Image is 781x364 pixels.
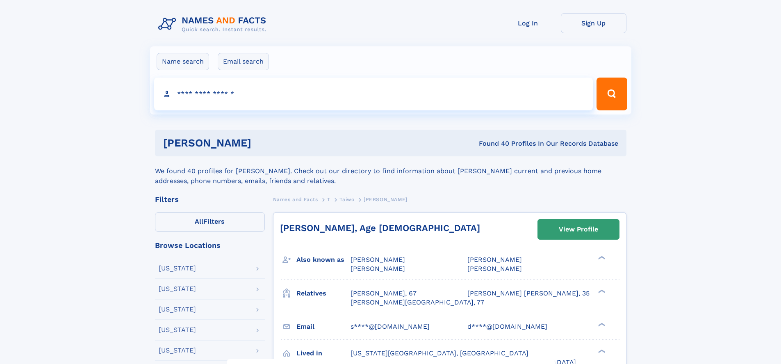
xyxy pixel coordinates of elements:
[155,212,265,232] label: Filters
[327,197,330,202] span: T
[155,156,626,186] div: We found 40 profiles for [PERSON_NAME]. Check out our directory to find information about [PERSON...
[596,288,606,294] div: ❯
[296,286,351,300] h3: Relatives
[159,286,196,292] div: [US_STATE]
[296,320,351,334] h3: Email
[327,194,330,204] a: T
[467,289,590,298] a: [PERSON_NAME] [PERSON_NAME], 35
[195,217,203,225] span: All
[157,53,209,70] label: Name search
[159,347,196,354] div: [US_STATE]
[351,349,528,357] span: [US_STATE][GEOGRAPHIC_DATA], [GEOGRAPHIC_DATA]
[159,265,196,272] div: [US_STATE]
[351,256,405,263] span: [PERSON_NAME]
[467,265,522,272] span: [PERSON_NAME]
[155,242,265,249] div: Browse Locations
[351,289,417,298] a: [PERSON_NAME], 67
[280,223,480,233] a: [PERSON_NAME], Age [DEMOGRAPHIC_DATA]
[596,322,606,327] div: ❯
[597,78,627,110] button: Search Button
[596,348,606,354] div: ❯
[538,220,619,239] a: View Profile
[339,197,354,202] span: Taiwo
[351,298,484,307] a: [PERSON_NAME][GEOGRAPHIC_DATA], 77
[273,194,318,204] a: Names and Facts
[296,346,351,360] h3: Lived in
[561,13,626,33] a: Sign Up
[155,13,273,35] img: Logo Names and Facts
[339,194,354,204] a: Taiwo
[365,139,618,148] div: Found 40 Profiles In Our Records Database
[559,220,598,239] div: View Profile
[159,306,196,313] div: [US_STATE]
[296,253,351,267] h3: Also known as
[364,197,408,202] span: [PERSON_NAME]
[218,53,269,70] label: Email search
[155,196,265,203] div: Filters
[596,255,606,261] div: ❯
[154,78,593,110] input: search input
[351,265,405,272] span: [PERSON_NAME]
[467,256,522,263] span: [PERSON_NAME]
[159,327,196,333] div: [US_STATE]
[495,13,561,33] a: Log In
[163,138,365,148] h1: [PERSON_NAME]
